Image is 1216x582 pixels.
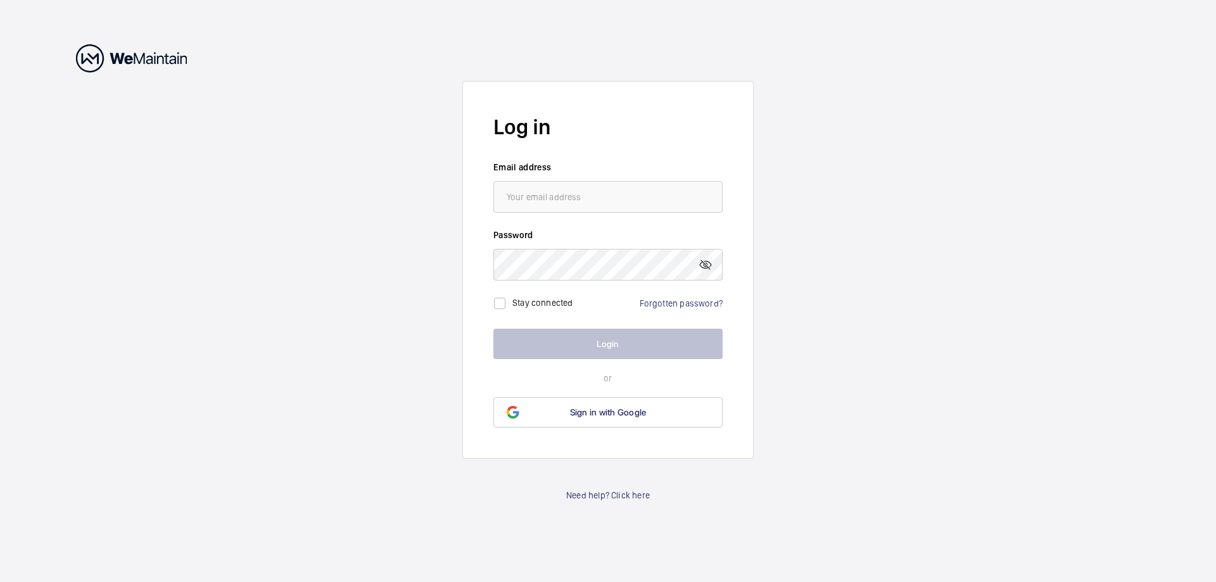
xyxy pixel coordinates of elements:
[570,407,647,417] span: Sign in with Google
[493,112,723,142] h2: Log in
[493,181,723,213] input: Your email address
[512,297,573,307] label: Stay connected
[640,298,723,308] a: Forgotten password?
[566,489,650,502] a: Need help? Click here
[493,329,723,359] button: Login
[493,161,723,174] label: Email address
[493,229,723,241] label: Password
[493,372,723,384] p: or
